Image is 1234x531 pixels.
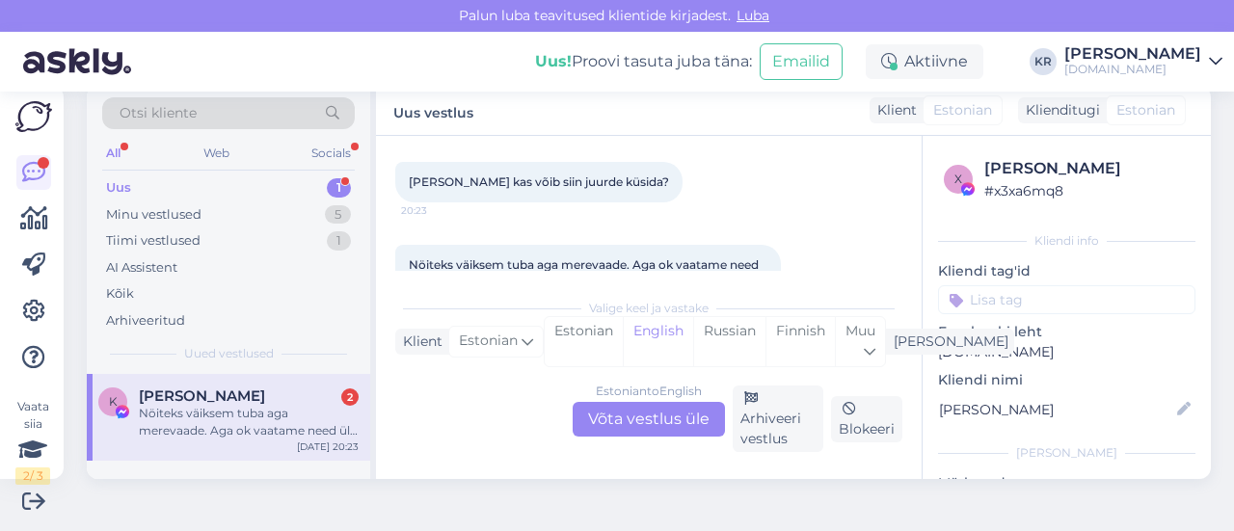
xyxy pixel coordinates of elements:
[693,317,765,366] div: Russian
[596,383,702,400] div: Estonian to English
[938,444,1195,462] div: [PERSON_NAME]
[733,385,823,452] div: Arhiveeri vestlus
[184,345,274,362] span: Uued vestlused
[106,178,131,198] div: Uus
[308,141,355,166] div: Socials
[933,100,992,120] span: Estonian
[1018,100,1100,120] div: Klienditugi
[393,97,473,123] label: Uus vestlus
[1064,46,1201,62] div: [PERSON_NAME]
[325,205,351,225] div: 5
[395,300,902,317] div: Valige keel ja vastake
[106,284,134,304] div: Kõik
[106,311,185,331] div: Arhiveeritud
[545,317,623,366] div: Estonian
[938,342,1195,362] p: [DOMAIN_NAME]
[102,141,124,166] div: All
[984,180,1190,201] div: # x3xa6mq8
[341,388,359,406] div: 2
[938,473,1195,493] p: Märkmed
[760,43,843,80] button: Emailid
[15,398,50,485] div: Vaata siia
[870,100,917,120] div: Klient
[831,396,902,442] div: Blokeeri
[939,399,1173,420] input: Lisa nimi
[954,172,962,186] span: x
[623,317,693,366] div: English
[845,322,875,339] span: Muu
[409,257,762,289] span: Nöiteks väiksem tuba aga merevaade. Aga ok vaatame need üle esmalt
[984,157,1190,180] div: [PERSON_NAME]
[459,331,518,352] span: Estonian
[765,317,835,366] div: Finnish
[106,231,201,251] div: Tiimi vestlused
[938,370,1195,390] p: Kliendi nimi
[731,7,775,24] span: Luba
[109,394,118,409] span: K
[327,231,351,251] div: 1
[1030,48,1057,75] div: KR
[139,387,265,405] span: Karin Vahar
[886,332,1008,352] div: [PERSON_NAME]
[395,332,443,352] div: Klient
[106,205,201,225] div: Minu vestlused
[866,44,983,79] div: Aktiivne
[297,439,359,454] div: [DATE] 20:23
[120,103,197,123] span: Otsi kliente
[106,258,177,278] div: AI Assistent
[938,285,1195,314] input: Lisa tag
[327,178,351,198] div: 1
[938,261,1195,281] p: Kliendi tag'id
[409,174,669,189] span: [PERSON_NAME] kas võib siin juurde küsida?
[1116,100,1175,120] span: Estonian
[139,405,359,439] div: Nöiteks väiksem tuba aga merevaade. Aga ok vaatame need üle esmalt
[938,322,1195,342] p: Facebooki leht
[401,203,473,218] span: 20:23
[15,101,52,132] img: Askly Logo
[535,52,572,70] b: Uus!
[938,232,1195,250] div: Kliendi info
[535,50,752,73] div: Proovi tasuta juba täna:
[1064,62,1201,77] div: [DOMAIN_NAME]
[200,141,233,166] div: Web
[15,467,50,485] div: 2 / 3
[573,402,725,437] div: Võta vestlus üle
[1064,46,1222,77] a: [PERSON_NAME][DOMAIN_NAME]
